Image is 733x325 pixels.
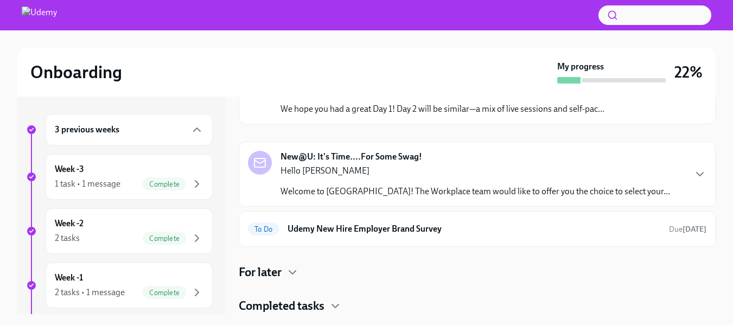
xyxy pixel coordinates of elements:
[281,103,604,115] p: We hope you had a great Day 1! Day 2 will be similar—a mix of live sessions and self-pac...
[46,114,213,145] div: 3 previous weeks
[239,264,716,281] div: For later
[674,62,703,82] h3: 22%
[669,225,706,234] span: Due
[26,154,213,200] a: Week -31 task • 1 messageComplete
[281,186,670,197] p: Welcome to [GEOGRAPHIC_DATA]! The Workplace team would like to offer you the choice to select you...
[55,124,119,136] h6: 3 previous weeks
[669,224,706,234] span: September 13th, 2025 13:00
[143,234,186,243] span: Complete
[281,151,422,163] strong: New@U: It's Time....For Some Swag!
[248,220,706,238] a: To DoUdemy New Hire Employer Brand SurveyDue[DATE]
[22,7,57,24] img: Udemy
[55,163,84,175] h6: Week -3
[143,289,186,297] span: Complete
[30,61,122,83] h2: Onboarding
[26,263,213,308] a: Week -12 tasks • 1 messageComplete
[143,180,186,188] span: Complete
[239,298,716,314] div: Completed tasks
[683,225,706,234] strong: [DATE]
[55,232,80,244] div: 2 tasks
[288,223,660,235] h6: Udemy New Hire Employer Brand Survey
[239,298,324,314] h4: Completed tasks
[55,178,120,190] div: 1 task • 1 message
[281,165,670,177] p: Hello [PERSON_NAME]
[55,218,84,230] h6: Week -2
[26,208,213,254] a: Week -22 tasksComplete
[239,264,282,281] h4: For later
[248,225,279,233] span: To Do
[557,61,604,73] strong: My progress
[55,286,125,298] div: 2 tasks • 1 message
[55,272,83,284] h6: Week -1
